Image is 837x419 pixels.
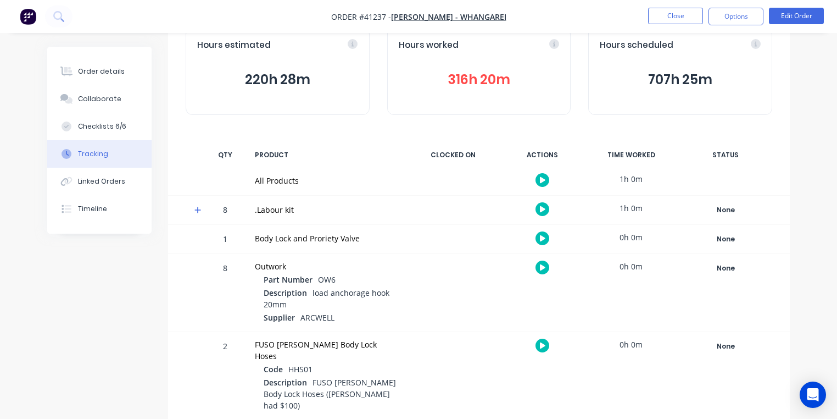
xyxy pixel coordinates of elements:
[648,8,703,24] button: Close
[209,197,242,224] div: 8
[255,339,399,362] div: FUSO [PERSON_NAME] Body Lock Hoses
[47,168,152,195] button: Linked Orders
[197,69,358,90] button: 220h 28m
[255,204,399,216] div: .Labour kit
[501,144,583,167] div: ACTIONS
[47,195,152,223] button: Timeline
[590,196,672,220] div: 1h 0m
[685,231,766,247] button: None
[590,144,672,167] div: TIME WORKED
[318,274,336,285] span: OW6
[78,122,126,131] div: Checklists 6/6
[399,69,560,90] button: 316h 20m
[209,144,242,167] div: QTY
[590,167,672,191] div: 1h 0m
[300,312,334,323] span: ARCWELL
[686,203,765,217] div: None
[264,312,295,323] span: Supplier
[78,204,107,214] div: Timeline
[47,113,152,140] button: Checklists 6/6
[248,144,405,167] div: PRODUCT
[590,225,672,250] div: 0h 0m
[47,140,152,168] button: Tracking
[600,39,673,52] span: Hours scheduled
[264,287,307,299] span: Description
[255,233,399,244] div: Body Lock and Proriety Valve
[209,227,242,253] div: 1
[685,202,766,218] button: None
[331,12,391,22] span: Order #41237 -
[800,382,826,408] div: Open Intercom Messenger
[686,232,765,246] div: None
[686,261,765,275] div: None
[47,58,152,85] button: Order details
[264,288,389,310] span: load anchorage hook 20mm
[399,39,459,52] span: Hours worked
[78,149,108,159] div: Tracking
[590,254,672,279] div: 0h 0m
[255,261,399,272] div: Outwork
[264,377,307,388] span: Description
[769,8,824,24] button: Edit Order
[412,144,494,167] div: CLOCKED ON
[78,177,125,186] div: Linked Orders
[590,332,672,357] div: 0h 0m
[209,256,242,332] div: 8
[20,8,36,25] img: Factory
[197,39,271,52] span: Hours estimated
[47,85,152,113] button: Collaborate
[264,377,396,411] span: FUSO [PERSON_NAME] Body Lock Hoses ([PERSON_NAME] had $100)
[288,364,313,374] span: HHS01
[391,12,506,22] a: [PERSON_NAME] - Whangarei
[708,8,763,25] button: Options
[264,274,313,285] span: Part Number
[685,339,766,354] button: None
[685,261,766,276] button: None
[255,175,399,186] div: All Products
[264,363,283,375] span: Code
[679,144,772,167] div: STATUS
[78,94,121,104] div: Collaborate
[600,69,761,90] button: 707h 25m
[78,67,125,76] div: Order details
[686,339,765,354] div: None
